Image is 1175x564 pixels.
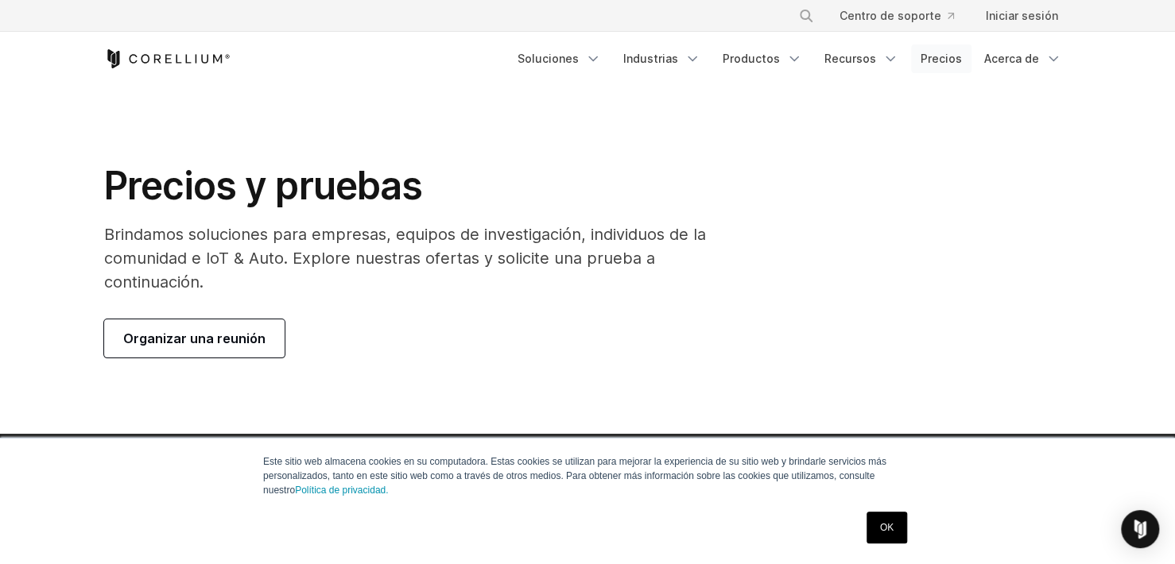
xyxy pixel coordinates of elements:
a: Centro de soporte [827,2,967,30]
p: Este sitio web almacena cookies en su computadora. Estas cookies se utilizan para mejorar la expe... [263,454,912,497]
a: Acerca de [975,44,1071,73]
a: Recursos [815,44,908,73]
div: Navigation Menu [508,44,1071,73]
div: Open Intercom Messenger [1121,510,1159,548]
a: Soluciones [508,44,611,73]
a: Iniciar sesión [973,2,1071,30]
p: Brindamos soluciones para empresas, equipos de investigación, individuos de la comunidad e IoT & ... [104,222,738,294]
a: Industrias [614,44,710,73]
h1: Precios y pruebas [104,162,738,210]
a: Corellium Home [104,49,231,68]
div: Navigation Menu [779,2,1071,30]
a: Organizar una reunión [104,319,285,357]
button: Search [792,2,820,30]
span: Organizar una reunión [123,329,266,348]
a: Precios [911,44,971,73]
a: Productos [713,44,812,73]
a: OK [867,512,907,543]
a: Política de privacidad. [295,485,388,496]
